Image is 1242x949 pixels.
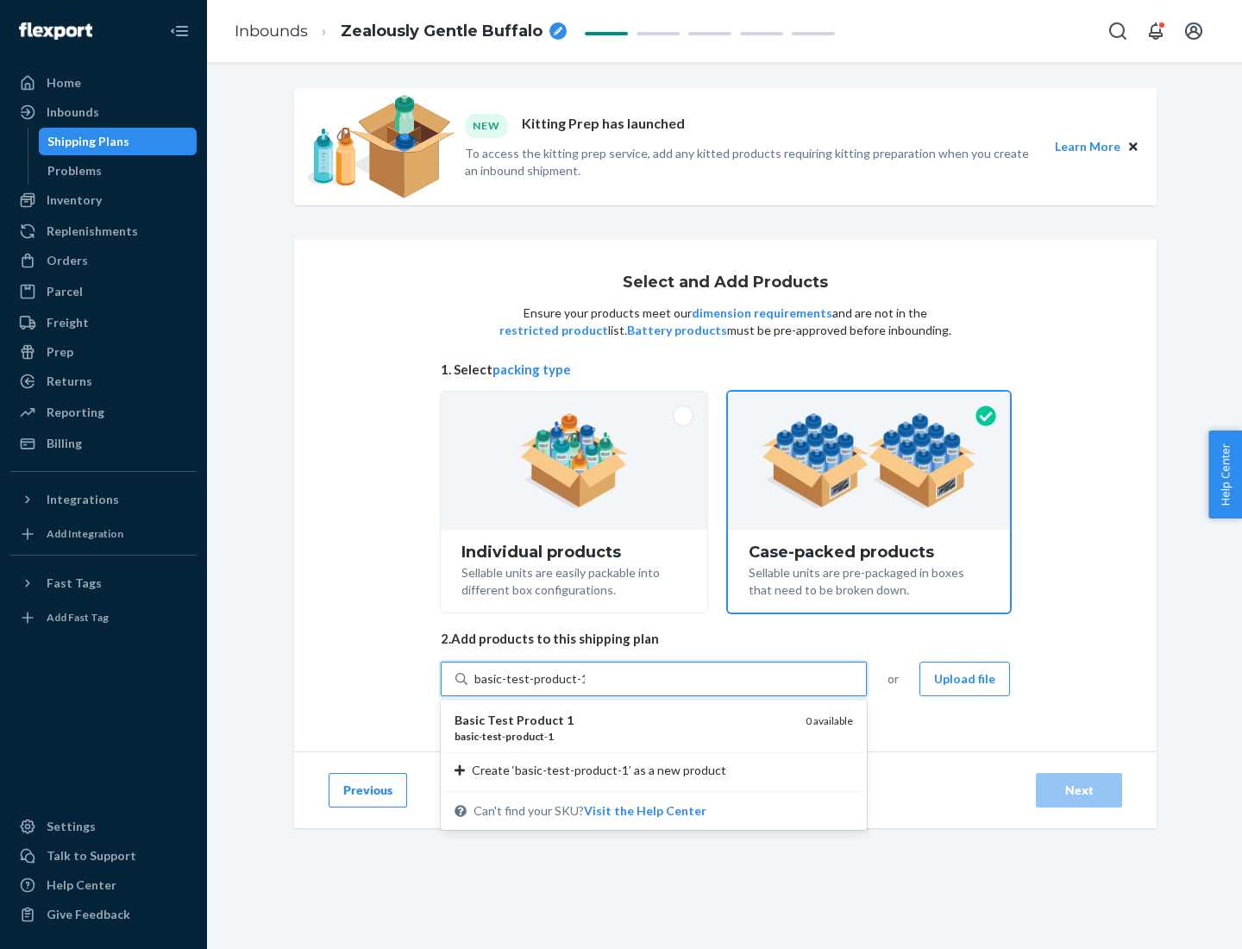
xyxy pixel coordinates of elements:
[10,520,197,548] a: Add Integration
[455,713,485,727] em: Basic
[39,128,198,155] a: Shipping Plans
[584,802,706,820] button: Basic Test Product 1basic-test-product-10 availableCreate ‘basic-test-product-1’ as a new product...
[1208,431,1242,518] button: Help Center
[47,343,73,361] div: Prep
[10,98,197,126] a: Inbounds
[499,322,608,339] button: restricted product
[47,104,99,121] div: Inbounds
[10,871,197,899] a: Help Center
[1051,782,1107,799] div: Next
[498,305,953,339] p: Ensure your products meet our and are not in the list. must be pre-approved before inbounding.
[548,730,554,743] em: 1
[806,714,853,727] span: 0 available
[474,802,706,820] span: Can't find your SKU?
[10,69,197,97] a: Home
[692,305,832,322] button: dimension requirements
[221,6,580,57] ol: breadcrumbs
[517,713,564,727] em: Product
[10,430,197,457] a: Billing
[10,217,197,245] a: Replenishments
[749,544,989,561] div: Case-packed products
[482,730,502,743] em: test
[10,186,197,214] a: Inventory
[461,561,687,599] div: Sellable units are easily packable into different box configurations.
[341,21,543,43] span: Zealously Gentle Buffalo
[47,906,130,923] div: Give Feedback
[762,413,976,508] img: case-pack.59cecea509d18c883b923b81aeac6d0b.png
[522,114,685,137] p: Kitting Prep has launched
[47,162,102,179] div: Problems
[47,252,88,269] div: Orders
[47,610,109,625] div: Add Fast Tag
[10,901,197,928] button: Give Feedback
[465,114,508,137] div: NEW
[10,338,197,366] a: Prep
[10,368,197,395] a: Returns
[1055,137,1120,156] button: Learn More
[47,283,83,300] div: Parcel
[47,526,123,541] div: Add Integration
[10,247,197,274] a: Orders
[465,145,1039,179] p: To access the kitting prep service, add any kitted products requiring kitting preparation when yo...
[10,309,197,336] a: Freight
[623,274,828,292] h1: Select and Add Products
[474,670,585,688] input: Basic Test Product 1basic-test-product-10 availableCreate ‘basic-test-product-1’ as a new product...
[47,435,82,452] div: Billing
[47,818,96,835] div: Settings
[567,713,574,727] em: 1
[10,604,197,632] a: Add Fast Tag
[627,322,727,339] button: Battery products
[235,22,308,41] a: Inbounds
[329,773,407,808] button: Previous
[888,670,899,688] span: or
[47,491,119,508] div: Integrations
[1138,14,1173,48] button: Open notifications
[47,314,89,331] div: Freight
[520,413,628,508] img: individual-pack.facf35554cb0f1810c75b2bd6df2d64e.png
[47,847,136,864] div: Talk to Support
[505,730,544,743] em: product
[47,373,92,390] div: Returns
[47,223,138,240] div: Replenishments
[441,630,1010,648] span: 2. Add products to this shipping plan
[1124,137,1143,156] button: Close
[47,404,104,421] div: Reporting
[10,842,197,870] a: Talk to Support
[10,278,197,305] a: Parcel
[10,486,197,513] button: Integrations
[47,74,81,91] div: Home
[749,561,989,599] div: Sellable units are pre-packaged in boxes that need to be broken down.
[19,22,92,40] img: Flexport logo
[10,399,197,426] a: Reporting
[47,133,129,150] div: Shipping Plans
[39,157,198,185] a: Problems
[162,14,197,48] button: Close Navigation
[461,544,687,561] div: Individual products
[47,192,102,209] div: Inventory
[10,813,197,840] a: Settings
[441,361,1010,379] span: 1. Select
[47,877,116,894] div: Help Center
[455,729,792,744] div: - - -
[1176,14,1211,48] button: Open account menu
[1101,14,1135,48] button: Open Search Box
[47,575,102,592] div: Fast Tags
[1036,773,1122,808] button: Next
[472,762,726,779] span: Create ‘basic-test-product-1’ as a new product
[492,361,571,379] button: packing type
[10,569,197,597] button: Fast Tags
[919,662,1010,696] button: Upload file
[455,730,479,743] em: basic
[487,713,514,727] em: Test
